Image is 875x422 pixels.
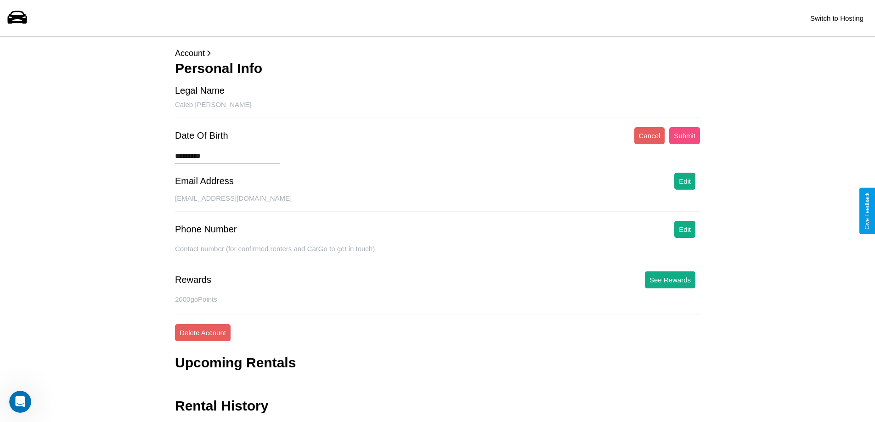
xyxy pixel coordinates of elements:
[175,101,700,118] div: Caleb [PERSON_NAME]
[175,194,700,212] div: [EMAIL_ADDRESS][DOMAIN_NAME]
[645,271,695,288] button: See Rewards
[674,221,695,238] button: Edit
[175,176,234,186] div: Email Address
[175,293,700,305] p: 2000 goPoints
[9,391,31,413] iframe: Intercom live chat
[674,173,695,190] button: Edit
[175,355,296,371] h3: Upcoming Rentals
[175,324,231,341] button: Delete Account
[669,127,700,144] button: Submit
[175,224,237,235] div: Phone Number
[175,398,268,414] h3: Rental History
[175,275,211,285] div: Rewards
[175,85,225,96] div: Legal Name
[634,127,665,144] button: Cancel
[175,46,700,61] p: Account
[175,130,228,141] div: Date Of Birth
[175,61,700,76] h3: Personal Info
[864,192,870,230] div: Give Feedback
[175,245,700,262] div: Contact number (for confirmed renters and CarGo to get in touch).
[806,10,868,27] button: Switch to Hosting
